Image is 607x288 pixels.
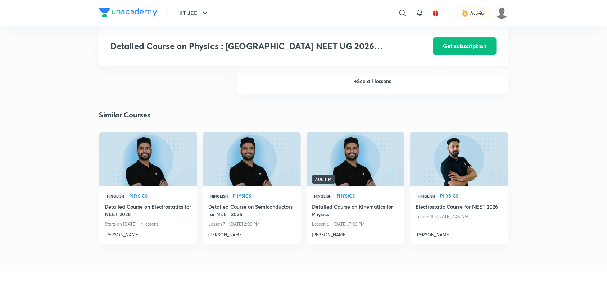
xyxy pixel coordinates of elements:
img: new-thumbnail [305,131,405,187]
a: new-thumbnail [410,132,508,186]
span: Hinglish [416,192,438,200]
a: Physics [130,194,191,199]
p: Lesson 11 • [DATE] 7:45 AM [416,212,502,221]
span: Physics [233,194,295,198]
h3: Detailed Course on Physics : [GEOGRAPHIC_DATA] NEET UG 2026 Conquer 2 [111,41,393,51]
a: Physics [440,194,502,199]
img: Company Logo [99,8,157,17]
img: new-thumbnail [202,131,302,187]
button: IIT JEE [175,6,214,20]
span: Physics [337,194,399,198]
img: new-thumbnail [98,131,198,187]
a: Detailed Course on Electrostatics for NEET 2026 [105,203,191,219]
p: Starts on [DATE] • 4 lessons [105,219,191,229]
a: new-thumbnail [99,132,197,186]
h6: + See all lessons [237,69,508,94]
a: new-thumbnail [203,132,301,186]
span: Physics [130,194,191,198]
span: Hinglish [209,192,230,200]
span: 7:00 PM [312,175,335,184]
a: Physics [337,194,399,199]
a: Company Logo [99,8,157,18]
p: Lesson 7 • [DATE] 2:00 PM [209,219,295,229]
a: new-thumbnail7:00 PM [307,132,404,186]
img: activity [462,9,468,17]
img: avatar [432,10,439,16]
span: Hinglish [105,192,127,200]
a: Physics [233,194,295,199]
h2: Similar Courses [99,110,151,120]
img: new-thumbnail [409,131,509,187]
a: [PERSON_NAME] [209,229,295,238]
span: Hinglish [312,192,334,200]
a: [PERSON_NAME] [312,229,399,238]
button: Get subscription [433,37,497,55]
a: [PERSON_NAME] [416,229,502,238]
span: Physics [440,194,502,198]
a: Detailed Course on Semiconductors for NEET 2026 [209,203,295,219]
a: [PERSON_NAME] [105,229,191,238]
img: snigdha [496,7,508,19]
p: Lesson 6 • [DATE], 7:00 PM [312,219,399,229]
button: avatar [430,7,441,19]
a: Electrostatic Course for NEET 2026 [416,203,502,212]
a: Detailed Course on Kinematics for Physics [312,203,399,219]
